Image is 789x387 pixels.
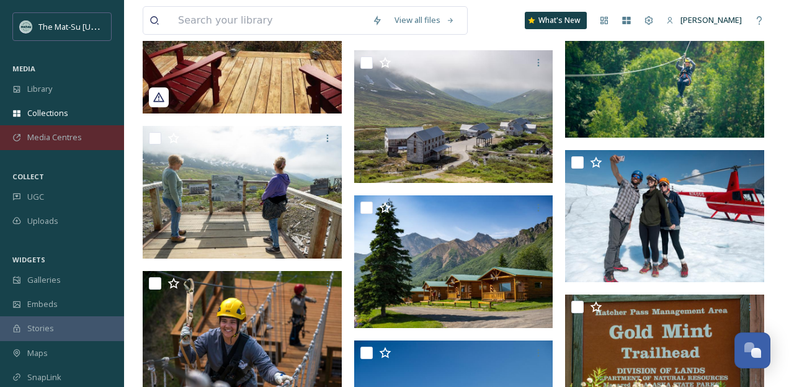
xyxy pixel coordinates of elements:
[354,195,553,328] img: Sheep Moutain Lodge.jpg
[27,107,68,119] span: Collections
[12,64,35,73] span: MEDIA
[172,7,366,34] input: Search your library
[27,83,52,95] span: Library
[12,172,44,181] span: COLLECT
[27,322,54,334] span: Stories
[565,150,764,283] img: Matanuska Glacier_11.jpg
[27,215,58,227] span: Uploads
[20,20,32,33] img: Social_thumbnail.png
[680,14,742,25] span: [PERSON_NAME]
[660,8,748,32] a: [PERSON_NAME]
[354,50,553,183] img: Independence Mine_2.jpg
[143,125,342,258] img: Independence Mine_1.jpg
[27,131,82,143] span: Media Centres
[12,255,45,264] span: WIDGETS
[734,332,770,368] button: Open Chat
[27,347,48,359] span: Maps
[27,298,58,310] span: Embeds
[565,5,764,138] img: Alaska Zipline Adventure Park.jpg
[27,191,44,203] span: UGC
[38,20,125,32] span: The Mat-Su [US_STATE]
[388,8,461,32] a: View all files
[27,371,61,383] span: SnapLink
[525,12,587,29] a: What's New
[27,274,61,286] span: Galleries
